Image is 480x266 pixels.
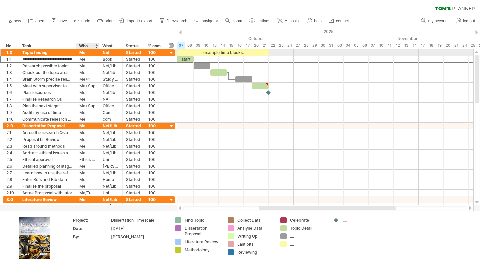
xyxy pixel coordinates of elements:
[22,63,72,69] div: Research possible topics
[79,43,95,49] div: Who
[148,89,164,96] div: 100
[177,49,269,56] div: example time blocks:
[14,19,21,23] span: new
[22,150,72,156] div: Address ethical issues and prepare ethical statement
[319,42,327,49] div: Thursday, 30 October 2025
[22,89,72,96] div: Plan resources
[103,109,119,116] div: Com
[126,136,141,143] div: Started
[79,176,96,183] div: Me
[118,17,154,25] a: import / export
[202,19,218,23] span: navigator
[79,163,96,169] div: Me
[79,89,96,96] div: Me
[369,42,377,49] div: Friday, 7 November 2025
[79,129,96,136] div: Me
[327,17,351,25] a: contact
[79,136,96,143] div: Me
[210,42,219,49] div: Monday, 13 October 2025
[103,116,119,122] div: com
[148,83,164,89] div: 100
[185,247,221,253] div: Methodology
[22,109,72,116] div: Audit my use of time
[22,196,72,203] div: Literature Review
[454,17,477,25] a: log out
[444,42,452,49] div: Thursday, 20 November 2025
[72,17,92,25] a: undo
[35,19,44,23] span: open
[79,103,96,109] div: Me+Sup
[148,143,164,149] div: 100
[185,42,194,49] div: Wednesday, 8 October 2025
[22,203,72,209] div: Prep Phase read text books
[148,43,164,49] div: % complete
[103,150,119,156] div: Net/Lib
[22,43,72,49] div: Task
[185,217,221,223] div: Find Topic
[126,129,141,136] div: Started
[22,116,72,122] div: Communicate research Qs
[79,56,96,62] div: Me
[103,89,119,96] div: Net/lib
[79,190,96,196] div: Me/Tut
[343,217,379,223] div: ....
[290,225,326,231] div: Topic Detail
[352,42,360,49] div: Wednesday, 5 November 2025
[177,42,185,49] div: Tuesday, 7 October 2025
[126,116,141,122] div: Started
[6,83,15,89] div: 1.5
[310,42,319,49] div: Wednesday, 29 October 2025
[6,183,15,189] div: 2.9
[460,42,469,49] div: Monday, 24 November 2025
[294,42,302,49] div: Monday, 27 October 2025
[435,42,444,49] div: Wednesday, 19 November 2025
[22,49,72,56] div: Topic finding
[22,129,72,136] div: Agree the research Qs and scope
[6,76,15,82] div: 1.4
[148,156,164,163] div: 100
[269,42,277,49] div: Wednesday, 22 October 2025
[22,123,72,129] div: Dissertation Proposal
[103,96,119,102] div: NA
[103,170,119,176] div: Net/Lib
[6,96,15,102] div: 1.7
[73,217,110,223] div: Project:
[277,42,285,49] div: Thursday, 23 October 2025
[148,150,164,156] div: 100
[103,196,119,203] div: Net/Lib
[127,19,152,23] span: import / export
[22,136,72,143] div: Proposal Lit Review
[148,183,164,189] div: 100
[22,163,72,169] div: Detailed planning of stages
[148,96,164,102] div: 100
[79,156,96,163] div: Ethics Comm
[103,56,119,62] div: Book
[148,170,164,176] div: 100
[6,196,15,203] div: 3.0
[419,42,427,49] div: Monday, 17 November 2025
[235,42,244,49] div: Thursday, 16 October 2025
[22,170,72,176] div: Learn how to use the referencing in Word
[81,19,90,23] span: undo
[290,241,326,247] div: ....
[103,190,119,196] div: Uni
[126,176,141,183] div: Started
[103,129,119,136] div: Net/Lib
[344,42,352,49] div: Tuesday, 4 November 2025
[6,69,15,76] div: 1.3
[419,17,451,25] a: my account
[202,42,210,49] div: Friday, 10 October 2025
[148,63,164,69] div: 100
[126,150,141,156] div: Started
[6,49,15,56] div: 1.0
[148,49,164,56] div: 100
[126,83,141,89] div: Started
[248,17,272,25] a: settings
[6,109,15,116] div: 1.9
[148,129,164,136] div: 100
[103,176,119,183] div: Home
[103,49,119,56] div: Net
[103,103,119,109] div: Office
[385,42,394,49] div: Tuesday, 11 November 2025
[336,19,349,23] span: contact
